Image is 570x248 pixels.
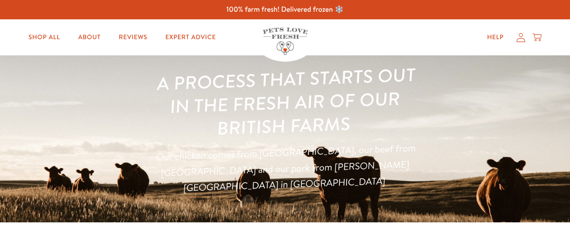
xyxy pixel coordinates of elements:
[112,28,155,46] a: Reviews
[263,27,308,55] img: Pets Love Fresh
[21,28,67,46] a: Shop All
[71,28,108,46] a: About
[154,140,416,197] p: Our chicken comes from [GEOGRAPHIC_DATA], our beef from [GEOGRAPHIC_DATA] and our pork from [PERS...
[480,28,511,46] a: Help
[158,28,223,46] a: Expert Advice
[153,63,416,142] h1: A process that starts out in the fresh air of our British farms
